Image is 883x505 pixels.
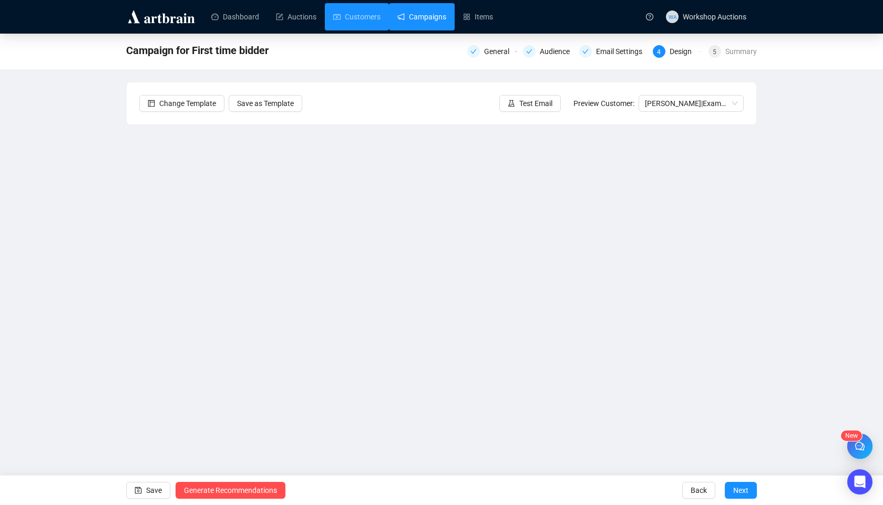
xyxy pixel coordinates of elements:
[484,45,516,58] div: General
[596,45,649,58] div: Email Settings
[508,100,515,107] span: experiment
[276,3,316,30] a: Auctions
[126,42,269,59] span: Campaign for First time bidder
[148,100,155,107] span: layout
[184,476,277,505] span: Generate Recommendations
[397,3,446,30] a: Campaigns
[579,45,646,58] div: Email Settings
[470,48,477,55] span: check
[582,48,589,55] span: check
[847,469,872,495] div: Open Intercom Messenger
[211,3,259,30] a: Dashboard
[237,98,294,109] span: Save as Template
[682,482,715,499] button: Back
[540,45,576,58] div: Audience
[713,48,716,56] span: 5
[725,482,757,499] button: Next
[653,45,702,58] div: 4Design
[523,45,572,58] div: Audience
[146,476,162,505] span: Save
[683,13,746,21] span: Workshop Auctions
[229,95,302,112] button: Save as Template
[645,96,737,111] span: [PERSON_NAME] | Example
[126,8,197,25] img: logo
[139,95,224,112] button: Change Template
[519,98,552,109] span: Test Email
[463,3,493,30] a: Items
[670,45,698,58] div: Design
[126,482,170,499] button: Save
[657,48,661,56] span: 4
[176,482,285,499] button: Generate Recommendations
[725,45,757,58] div: Summary
[855,441,865,451] span: comment
[499,95,561,112] button: Test Email
[668,12,676,20] span: WA
[135,487,142,494] span: save
[841,430,862,441] sup: New
[691,476,707,505] span: Back
[646,13,653,20] span: question-circle
[847,434,872,459] button: New
[733,476,748,505] span: Next
[526,48,532,55] span: check
[709,45,757,58] div: 5Summary
[159,98,216,109] span: Change Template
[573,99,634,108] span: Preview Customer:
[467,45,517,58] div: General
[333,3,381,30] a: Customers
